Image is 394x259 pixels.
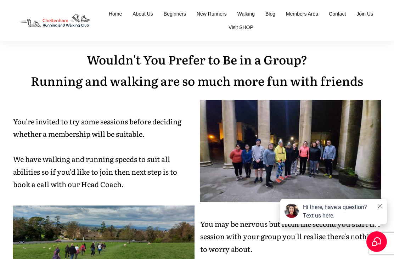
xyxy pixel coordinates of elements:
a: Beginners [164,9,186,19]
a: Join Us [356,9,373,19]
a: Walking [237,9,255,19]
a: New Runners [197,9,227,19]
span: You may be nervous but from the second you start the session with your group you'll realise there... [200,218,380,254]
a: Blog [265,9,275,19]
a: Members Area [286,9,318,19]
span: You're invited to try some sessions before deciding whether a membership will be suitable. We hav... [13,116,181,190]
a: Contact [329,9,346,19]
a: About Us [133,9,153,19]
img: 20220125_192052 [200,100,382,202]
a: Visit SHOP [229,22,253,32]
img: Decathlon [13,9,95,33]
a: Home [109,9,122,19]
p: Wouldn't You Prefer to Be in a Group? Running and walking are so much more fun with friends [13,49,381,100]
